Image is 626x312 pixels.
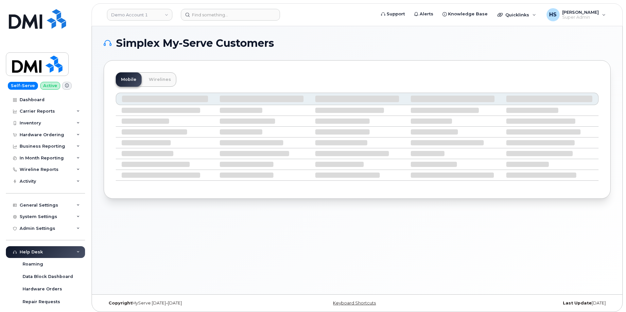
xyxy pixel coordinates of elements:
[116,72,142,87] a: Mobile
[333,301,376,305] a: Keyboard Shortcuts
[116,38,274,48] span: Simplex My-Serve Customers
[144,72,176,87] a: Wirelines
[109,301,132,305] strong: Copyright
[442,301,611,306] div: [DATE]
[104,301,273,306] div: MyServe [DATE]–[DATE]
[563,301,592,305] strong: Last Update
